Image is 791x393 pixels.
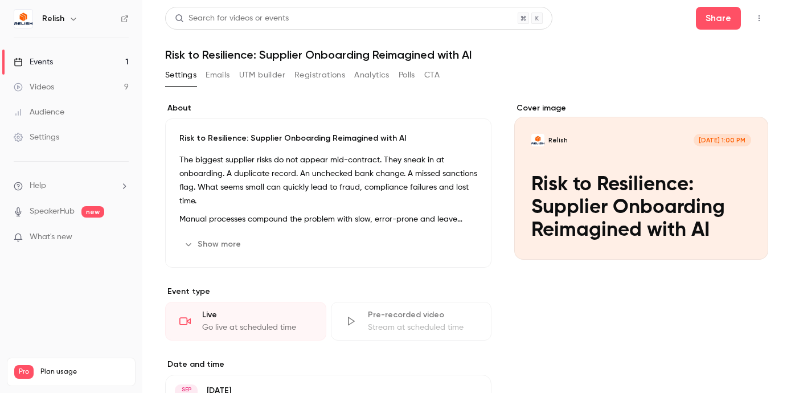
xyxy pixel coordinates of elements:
a: SpeakerHub [30,206,75,218]
div: LiveGo live at scheduled time [165,302,326,341]
span: Help [30,180,46,192]
button: Share [696,7,741,30]
div: Events [14,56,53,68]
span: Plan usage [40,367,128,376]
p: Event type [165,286,491,297]
span: What's new [30,231,72,243]
div: Pre-recorded video [368,309,478,321]
button: Show more [179,235,248,253]
p: Risk to Resilience: Supplier Onboarding Reimagined with AI [179,133,477,144]
div: Settings [14,132,59,143]
div: Live [202,309,312,321]
li: help-dropdown-opener [14,180,129,192]
div: Go live at scheduled time [202,322,312,333]
img: Relish [14,10,32,28]
span: Pro [14,365,34,379]
div: Search for videos or events [175,13,289,24]
button: UTM builder [239,66,285,84]
div: Stream at scheduled time [368,322,478,333]
label: About [165,103,491,114]
label: Date and time [165,359,491,370]
button: Registrations [294,66,345,84]
button: CTA [424,66,440,84]
button: Emails [206,66,229,84]
div: Pre-recorded videoStream at scheduled time [331,302,492,341]
button: Analytics [354,66,390,84]
div: Videos [14,81,54,93]
div: Audience [14,107,64,118]
p: Manual processes compound the problem with slow, error-prone and leave gaps that expose organizat... [179,212,477,226]
iframe: Noticeable Trigger [115,232,129,243]
h1: Risk to Resilience: Supplier Onboarding Reimagined with AI [165,48,768,62]
button: Polls [399,66,415,84]
h6: Relish [42,13,64,24]
p: The biggest supplier risks do not appear mid-contract. They sneak in at onboarding. A duplicate r... [179,153,477,208]
label: Cover image [514,103,768,114]
section: Cover image [514,103,768,260]
span: new [81,206,104,218]
button: Settings [165,66,196,84]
